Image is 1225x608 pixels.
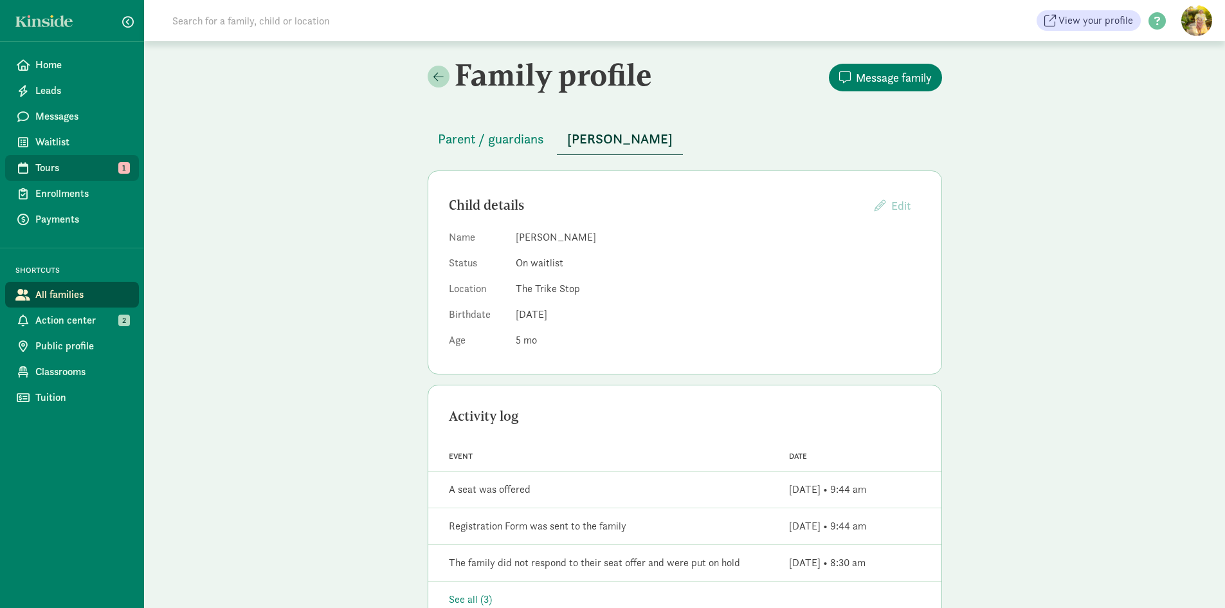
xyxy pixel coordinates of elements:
[35,57,129,73] span: Home
[428,124,554,154] button: Parent / guardians
[35,134,129,150] span: Waitlist
[5,181,139,207] a: Enrollments
[428,132,554,147] a: Parent / guardians
[516,308,547,321] span: [DATE]
[1037,10,1141,31] a: View your profile
[516,255,921,271] dd: On waitlist
[118,162,130,174] span: 1
[5,282,139,308] a: All families
[428,57,682,93] h2: Family profile
[449,230,505,250] dt: Name
[789,452,807,461] span: Date
[165,8,525,33] input: Search for a family, child or location
[516,333,537,347] span: 5
[449,281,505,302] dt: Location
[35,212,129,227] span: Payments
[35,390,129,405] span: Tuition
[35,109,129,124] span: Messages
[35,83,129,98] span: Leads
[789,519,866,534] div: [DATE] • 9:44 am
[438,129,544,149] span: Parent / guardians
[449,519,626,534] div: Registration Form was sent to the family
[5,52,139,78] a: Home
[35,313,129,328] span: Action center
[35,364,129,380] span: Classrooms
[449,482,531,497] div: A seat was offered
[5,359,139,385] a: Classrooms
[449,592,921,607] div: See all (3)
[1058,13,1133,28] span: View your profile
[5,207,139,232] a: Payments
[5,155,139,181] a: Tours 1
[829,64,942,91] button: Message family
[789,555,866,571] div: [DATE] • 8:30 am
[557,124,683,155] button: [PERSON_NAME]
[449,452,473,461] span: Event
[35,160,129,176] span: Tours
[516,281,921,297] dd: The Trike Stop
[118,315,130,326] span: 2
[5,308,139,333] a: Action center 2
[449,406,921,427] div: Activity log
[5,78,139,104] a: Leads
[35,186,129,201] span: Enrollments
[449,307,505,327] dt: Birthdate
[1161,546,1225,608] iframe: Chat Widget
[5,385,139,410] a: Tuition
[449,255,505,276] dt: Status
[449,333,505,353] dt: Age
[557,132,683,147] a: [PERSON_NAME]
[35,338,129,354] span: Public profile
[864,192,921,219] button: Edit
[449,555,740,571] div: The family did not respond to their seat offer and were put on hold
[789,482,866,497] div: [DATE] • 9:44 am
[856,69,932,86] span: Message family
[35,287,129,302] span: All families
[891,198,911,213] span: Edit
[567,129,673,149] span: [PERSON_NAME]
[5,104,139,129] a: Messages
[516,230,921,245] dd: [PERSON_NAME]
[449,195,864,216] div: Child details
[5,333,139,359] a: Public profile
[5,129,139,155] a: Waitlist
